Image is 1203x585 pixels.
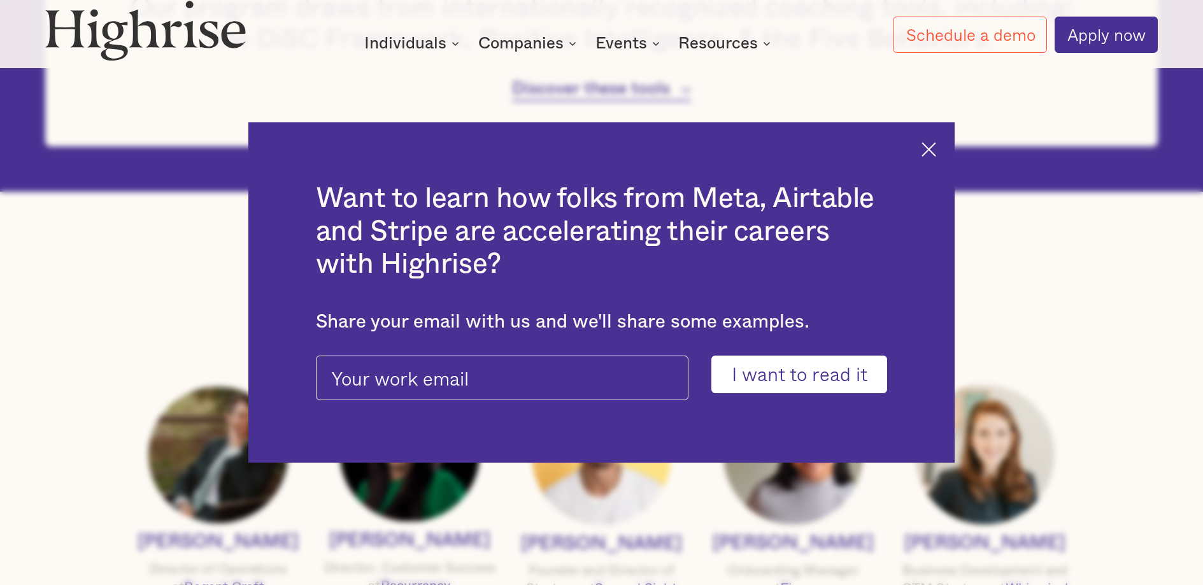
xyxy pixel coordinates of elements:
[316,182,887,280] h2: Want to learn how folks from Meta, Airtable and Stripe are accelerating their careers with Highrise?
[478,36,580,51] div: Companies
[595,36,664,51] div: Events
[922,142,936,157] img: Cross icon
[893,17,1047,53] a: Schedule a demo
[364,36,446,51] div: Individuals
[316,356,887,393] form: pop-up-modal-form
[711,356,887,393] input: I want to read it
[316,356,688,401] input: Your work email
[678,36,774,51] div: Resources
[595,36,647,51] div: Events
[316,311,887,333] div: Share your email with us and we'll share some examples.
[478,36,564,51] div: Companies
[364,36,463,51] div: Individuals
[1055,17,1158,53] a: Apply now
[678,36,758,51] div: Resources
